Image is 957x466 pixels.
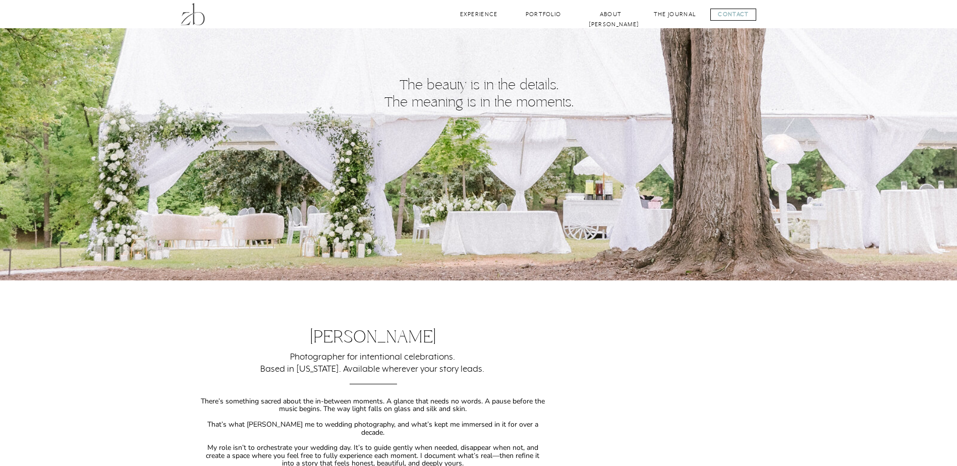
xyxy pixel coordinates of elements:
a: Portfolio [523,10,564,19]
a: Experience [459,10,499,19]
h3: [PERSON_NAME] [262,327,484,351]
a: The Journal [653,10,697,19]
p: Photographer for intentional celebrations. Based in [US_STATE]. Available wherever your story leads. [199,351,546,377]
p: The beauty is in the details. The meaning is in the moments. [344,78,614,114]
a: About [PERSON_NAME] [589,10,633,19]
